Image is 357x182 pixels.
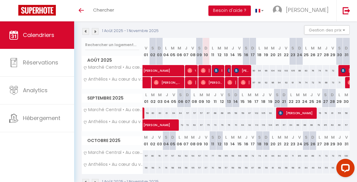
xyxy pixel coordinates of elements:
th: 11 [212,89,219,107]
abbr: M [303,92,307,98]
div: 63 [329,119,336,131]
abbr: M [284,134,288,140]
div: 102 [253,107,260,119]
button: Gestion des prix [304,25,350,35]
div: 72 [309,77,316,88]
th: 04 [163,89,170,107]
abbr: M [184,134,188,140]
div: 70 [232,119,239,131]
th: 26 [315,89,322,107]
div: 96 [269,77,276,88]
div: 67 [281,119,288,131]
abbr: D [298,45,301,51]
abbr: V [285,45,287,51]
abbr: J [310,92,313,98]
span: [PERSON_NAME] [143,62,228,73]
div: 57 [198,107,205,119]
abbr: M [158,92,162,98]
th: 09 [196,131,203,150]
div: 85 [322,119,329,131]
span: Hébergement [23,114,60,122]
abbr: J [214,92,216,98]
abbr: S [151,45,154,51]
abbr: L [225,134,227,140]
abbr: M [191,134,195,140]
th: 03 [156,131,163,150]
th: 19 [267,89,274,107]
span: [PERSON_NAME] [143,116,214,128]
div: 60 [150,107,157,119]
th: 30 [336,38,343,65]
abbr: L [338,92,340,98]
abbr: L [145,92,147,98]
div: 105 [290,65,296,76]
th: 08 [191,89,198,107]
div: 85 [274,119,281,131]
abbr: L [179,134,180,140]
abbr: S [276,92,279,98]
abbr: D [158,45,161,51]
th: 31 [343,38,350,65]
th: 17 [250,131,256,150]
div: 68 [323,77,330,88]
span: ღ Marché Central • Au cœur de ville & [GEOGRAPHIC_DATA] [83,150,144,155]
th: 22 [283,38,290,65]
div: 93 [267,107,274,119]
abbr: M [178,45,181,51]
div: 68 [308,119,315,131]
div: 70 [323,65,330,76]
div: 92 [246,119,253,131]
abbr: M [324,134,328,140]
abbr: V [269,92,272,98]
abbr: M [318,45,321,51]
th: 16 [243,131,250,150]
abbr: M [224,45,228,51]
th: 08 [189,131,196,150]
abbr: M [278,134,281,140]
abbr: V [238,45,241,51]
th: 20 [269,131,276,150]
div: 64 [177,107,184,119]
div: 83 [303,65,310,76]
abbr: M [248,92,251,98]
th: 18 [256,131,263,150]
th: 21 [281,89,288,107]
div: 57 [191,107,198,119]
img: ... [273,5,282,15]
div: 67 [205,107,212,119]
th: 16 [243,38,250,65]
span: le [PERSON_NAME] [214,65,222,76]
span: [PERSON_NAME] [286,6,329,14]
th: 28 [329,89,336,107]
th: 25 [303,131,310,150]
abbr: M [296,92,300,98]
abbr: M [206,92,210,98]
th: 29 [330,131,336,150]
th: 11 [209,131,216,150]
th: 04 [163,131,169,150]
abbr: D [234,92,237,98]
th: 06 [176,38,183,65]
th: 09 [196,38,203,65]
span: Septembre 2025 [82,94,142,103]
abbr: M [231,134,235,140]
div: 68 [294,119,301,131]
img: Super Booking [18,5,56,16]
th: 12 [216,38,223,65]
abbr: S [291,45,294,51]
th: 15 [236,38,243,65]
th: 09 [198,89,205,107]
abbr: V [221,92,223,98]
div: 60 [336,119,343,131]
span: [PERSON_NAME] [234,65,249,76]
button: Open LiveChat chat widget [5,2,23,21]
abbr: L [165,45,167,51]
th: 02 [149,38,156,65]
abbr: D [331,92,334,98]
th: 29 [330,38,336,65]
div: 57 [143,150,150,162]
div: 87 [250,77,256,88]
abbr: S [179,92,182,98]
span: ღ Marché Central • Au cœur de ville & [GEOGRAPHIC_DATA] [83,65,144,70]
div: 78 [296,77,303,88]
